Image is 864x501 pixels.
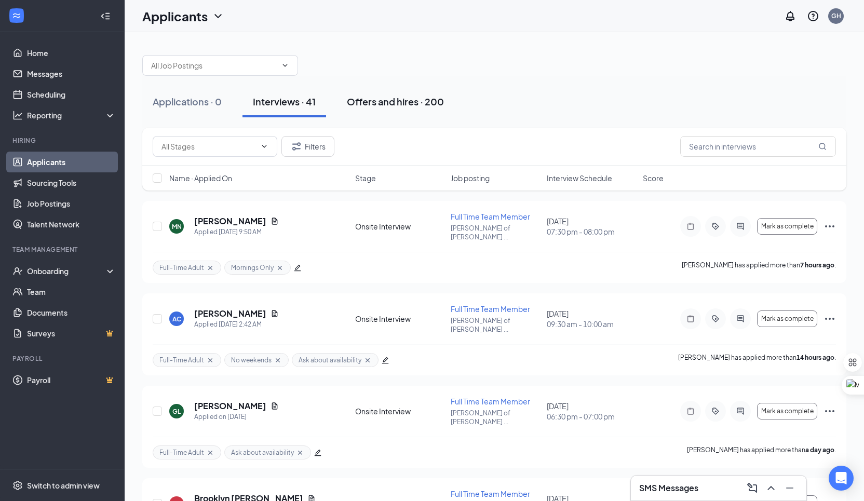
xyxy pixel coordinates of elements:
[734,222,747,231] svg: ActiveChat
[27,63,116,84] a: Messages
[281,136,334,157] button: Filter Filters
[296,449,304,457] svg: Cross
[27,152,116,172] a: Applicants
[807,10,819,22] svg: QuestionInfo
[27,193,116,214] a: Job Postings
[27,172,116,193] a: Sourcing Tools
[763,480,779,496] button: ChevronUp
[12,480,23,491] svg: Settings
[169,173,232,183] span: Name · Applied On
[12,136,114,145] div: Hiring
[206,264,214,272] svg: Cross
[678,353,836,367] p: [PERSON_NAME] has applied more than .
[27,110,116,120] div: Reporting
[547,308,637,329] div: [DATE]
[805,446,834,454] b: a day ago
[347,95,444,108] div: Offers and hires · 200
[27,302,116,323] a: Documents
[684,315,697,323] svg: Note
[161,141,256,152] input: All Stages
[27,281,116,302] a: Team
[172,315,181,323] div: AC
[746,482,759,494] svg: ComposeMessage
[797,354,834,361] b: 14 hours ago
[151,60,277,71] input: All Job Postings
[761,223,814,230] span: Mark as complete
[11,10,22,21] svg: WorkstreamLogo
[451,224,541,241] p: [PERSON_NAME] of [PERSON_NAME] ...
[27,480,100,491] div: Switch to admin view
[290,140,303,153] svg: Filter
[194,215,266,227] h5: [PERSON_NAME]
[314,449,321,456] span: edit
[818,142,827,151] svg: MagnifyingGlass
[757,403,817,419] button: Mark as complete
[27,84,116,105] a: Scheduling
[194,308,266,319] h5: [PERSON_NAME]
[194,400,266,412] h5: [PERSON_NAME]
[159,263,204,272] span: Full-Time Adult
[172,407,181,416] div: GL
[757,310,817,327] button: Mark as complete
[100,11,111,21] svg: Collapse
[547,411,637,422] span: 06:30 pm - 07:00 pm
[744,480,761,496] button: ComposeMessage
[12,245,114,254] div: Team Management
[153,95,222,108] div: Applications · 0
[761,315,814,322] span: Mark as complete
[709,315,722,323] svg: ActiveTag
[281,61,289,70] svg: ChevronDown
[547,226,637,237] span: 07:30 pm - 08:00 pm
[194,319,279,330] div: Applied [DATE] 2:42 AM
[451,409,541,426] p: [PERSON_NAME] of [PERSON_NAME] ...
[27,43,116,63] a: Home
[231,448,294,457] span: Ask about availability
[271,309,279,318] svg: Document
[294,264,301,272] span: edit
[451,397,530,406] span: Full Time Team Member
[682,261,836,275] p: [PERSON_NAME] has applied more than .
[684,407,697,415] svg: Note
[142,7,208,25] h1: Applicants
[547,319,637,329] span: 09:30 am - 10:00 am
[355,173,376,183] span: Stage
[734,315,747,323] svg: ActiveChat
[206,449,214,457] svg: Cross
[451,489,530,498] span: Full Time Team Member
[355,406,445,416] div: Onsite Interview
[547,401,637,422] div: [DATE]
[27,266,107,276] div: Onboarding
[299,356,361,364] span: Ask about availability
[194,227,279,237] div: Applied [DATE] 9:50 AM
[784,482,796,494] svg: Minimize
[212,10,224,22] svg: ChevronDown
[687,445,836,459] p: [PERSON_NAME] has applied more than .
[451,173,490,183] span: Job posting
[734,407,747,415] svg: ActiveChat
[643,173,664,183] span: Score
[194,412,279,422] div: Applied on [DATE]
[231,263,274,272] span: Mornings Only
[547,173,612,183] span: Interview Schedule
[451,316,541,334] p: [PERSON_NAME] of [PERSON_NAME] ...
[824,313,836,325] svg: Ellipses
[159,356,204,364] span: Full-Time Adult
[761,408,814,415] span: Mark as complete
[781,480,798,496] button: Minimize
[547,216,637,237] div: [DATE]
[684,222,697,231] svg: Note
[276,264,284,272] svg: Cross
[271,402,279,410] svg: Document
[231,356,272,364] span: No weekends
[824,220,836,233] svg: Ellipses
[27,370,116,390] a: PayrollCrown
[829,466,854,491] div: Open Intercom Messenger
[12,110,23,120] svg: Analysis
[12,266,23,276] svg: UserCheck
[765,482,777,494] svg: ChevronUp
[824,405,836,417] svg: Ellipses
[355,221,445,232] div: Onsite Interview
[680,136,836,157] input: Search in interviews
[757,218,817,235] button: Mark as complete
[27,323,116,344] a: SurveysCrown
